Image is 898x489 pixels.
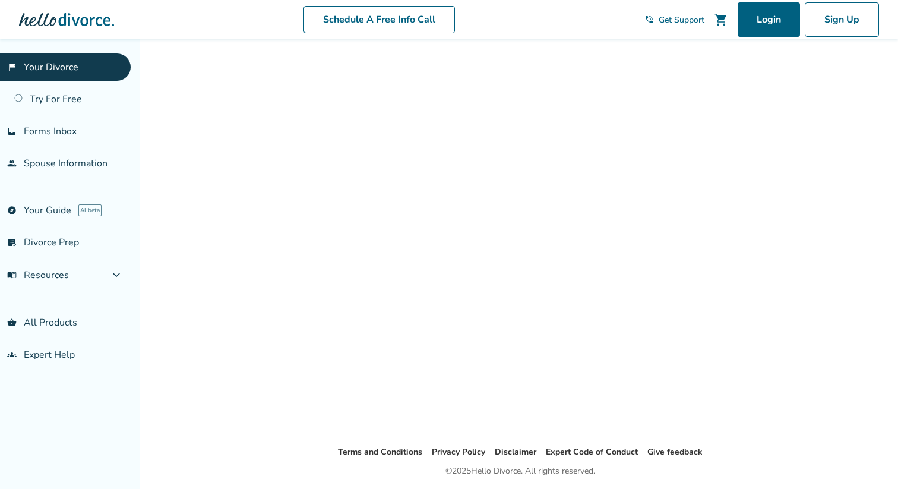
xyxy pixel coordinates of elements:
a: Expert Code of Conduct [546,446,638,458]
span: people [7,159,17,168]
a: Terms and Conditions [338,446,422,458]
div: © 2025 Hello Divorce. All rights reserved. [445,464,595,478]
span: expand_more [109,268,124,282]
span: inbox [7,127,17,136]
span: list_alt_check [7,238,17,247]
span: phone_in_talk [644,15,654,24]
span: Resources [7,269,69,282]
a: Login [738,2,800,37]
span: Forms Inbox [24,125,77,138]
a: Sign Up [805,2,879,37]
li: Give feedback [647,445,703,459]
span: flag_2 [7,62,17,72]
span: shopping_basket [7,318,17,327]
li: Disclaimer [495,445,536,459]
span: AI beta [78,204,102,216]
a: Schedule A Free Info Call [303,6,455,33]
span: shopping_cart [714,12,728,27]
a: Privacy Policy [432,446,485,458]
a: phone_in_talkGet Support [644,14,704,26]
span: groups [7,350,17,359]
span: menu_book [7,270,17,280]
span: explore [7,206,17,215]
span: Get Support [659,14,704,26]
